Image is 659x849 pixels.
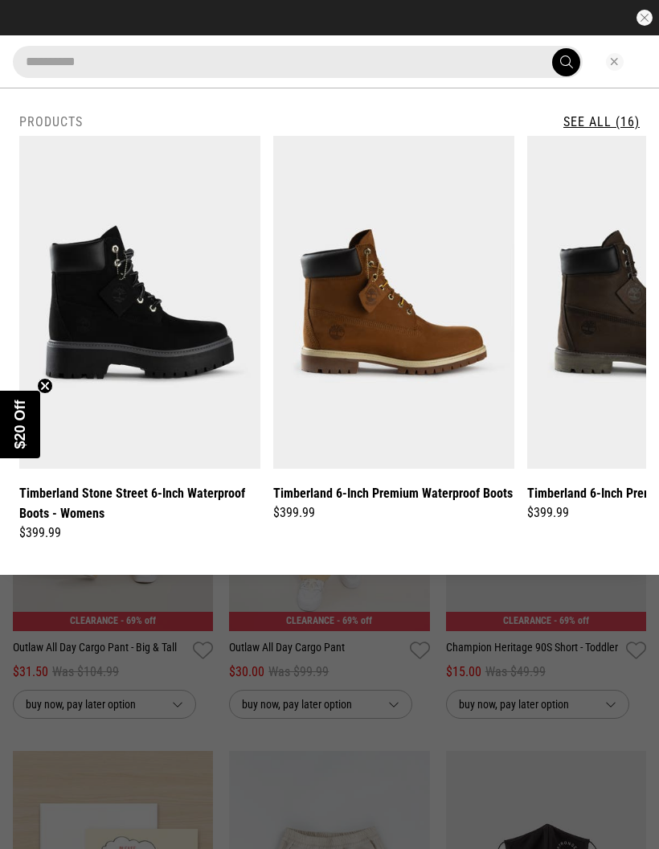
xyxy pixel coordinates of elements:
[19,136,260,469] img: Timberland Stone Street 6-inch Waterproof Boots - Womens in Black
[606,53,624,71] button: Close search
[19,523,260,543] div: $399.99
[563,114,640,129] a: See All (16)
[37,378,53,394] button: Close teaser
[19,114,83,129] h2: Products
[273,503,514,523] div: $399.99
[273,483,513,503] a: Timberland 6-Inch Premium Waterproof Boots
[273,136,514,469] img: Timberland 6-inch Premium Waterproof Boots in Brown
[12,400,28,449] span: $20 Off
[19,483,260,523] a: Timberland Stone Street 6-Inch Waterproof Boots - Womens
[209,10,450,26] iframe: Customer reviews powered by Trustpilot
[13,6,61,55] button: Open LiveChat chat widget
